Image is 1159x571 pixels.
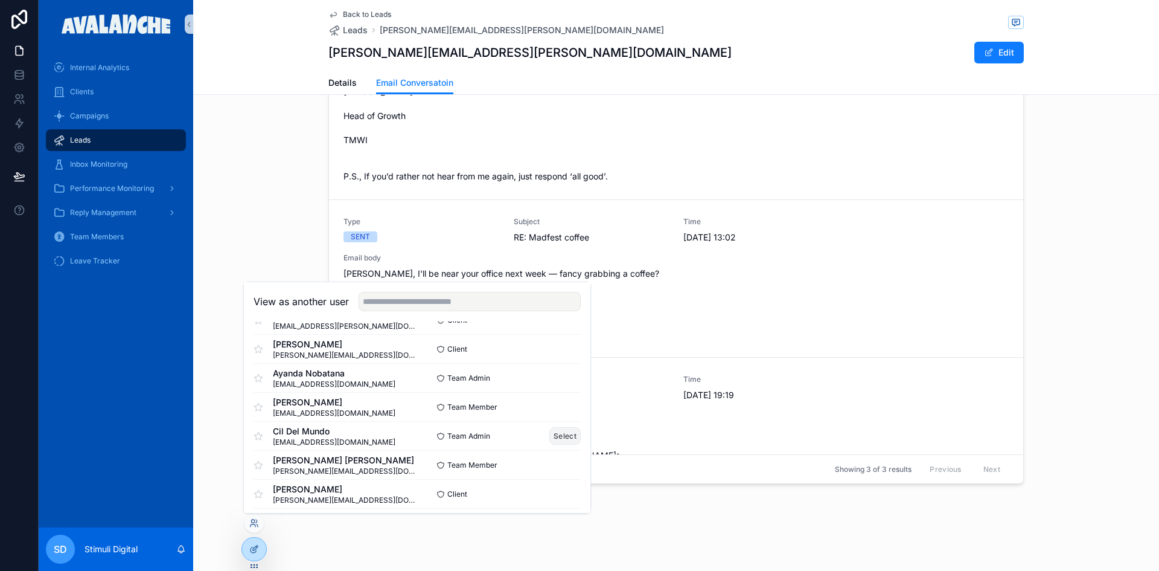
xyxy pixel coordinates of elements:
span: [DATE] 13:02 [683,231,839,244]
span: [PERSON_NAME] [273,396,395,408]
div: scrollable content [39,48,193,288]
span: Type [343,217,499,227]
span: Subject [514,217,669,227]
span: [EMAIL_ADDRESS][DOMAIN_NAME] [273,379,395,389]
span: Reply Management [70,208,136,218]
a: Inbox Monitoring [46,153,186,175]
button: Select [549,427,581,445]
span: [PERSON_NAME] [273,483,417,495]
span: [EMAIL_ADDRESS][PERSON_NAME][DOMAIN_NAME] [273,321,417,331]
span: Client [447,489,467,499]
span: [PERSON_NAME][EMAIL_ADDRESS][DOMAIN_NAME] [273,350,417,360]
span: Email body [343,253,1009,263]
a: Leads [46,129,186,151]
span: Team Admin [447,431,490,441]
span: [EMAIL_ADDRESS][DOMAIN_NAME] [273,408,395,418]
span: [DATE] 19:19 [683,389,839,401]
span: [PERSON_NAME] [273,338,417,350]
a: Back to Leads [328,10,391,19]
span: Internal Analytics [70,63,129,73]
span: Inbox Monitoring [70,160,127,169]
span: [PERSON_NAME][EMAIL_ADDRESS][DOMAIN_NAME] [273,466,417,476]
span: Ayanda Nobatana [273,367,395,379]
a: Internal Analytics [46,57,186,79]
span: Client [447,344,467,354]
div: SENT [351,231,370,242]
span: [PERSON_NAME] [273,512,395,524]
a: [PERSON_NAME][EMAIL_ADDRESS][PERSON_NAME][DOMAIN_NAME] [380,24,664,36]
span: Email Conversatoin [376,77,453,89]
span: Leave Tracker [70,256,120,266]
a: Email Conversatoin [376,72,453,95]
a: Performance Monitoring [46,178,186,199]
h1: [PERSON_NAME][EMAIL_ADDRESS][PERSON_NAME][DOMAIN_NAME] [328,44,732,61]
span: Showing 3 of 3 results [835,464,912,474]
span: Team Admin [447,373,490,383]
h2: View as another user [254,294,349,309]
a: Team Members [46,226,186,248]
span: [EMAIL_ADDRESS][DOMAIN_NAME] [273,437,395,447]
span: Team Member [447,402,497,412]
span: [PERSON_NAME], I'll be near your office next week — fancy grabbing a coffee? Cheers, [PERSON_NAME] [343,268,1009,340]
span: [PERSON_NAME] [PERSON_NAME] [273,454,417,466]
a: Leads [328,24,368,36]
span: SD [54,542,67,556]
button: Edit [974,42,1024,63]
span: Subject [514,375,669,384]
span: Team Members [70,232,124,242]
p: Stimuli Digital [85,543,138,555]
span: Clients [70,87,94,97]
img: App logo [62,15,171,34]
span: Performance Monitoring [70,184,154,193]
span: [PERSON_NAME][EMAIL_ADDRESS][DOMAIN_NAME] [273,495,417,505]
span: Team Member [447,460,497,470]
a: Reply Management [46,202,186,224]
a: Clients [46,81,186,103]
span: Email body [343,411,1009,421]
a: Leave Tracker [46,250,186,272]
span: Time [683,375,839,384]
span: Leads [343,24,368,36]
span: Details [328,77,357,89]
a: Details [328,72,357,96]
span: RE: Madfest coffee [514,231,669,244]
span: Campaigns [70,111,109,121]
span: Leads [70,135,91,145]
a: Campaigns [46,105,186,127]
span: Time [683,217,839,227]
span: Back to Leads [343,10,391,19]
span: Cil Del Mundo [273,425,395,437]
